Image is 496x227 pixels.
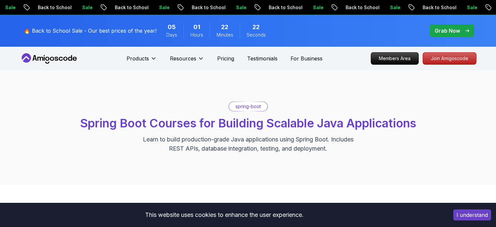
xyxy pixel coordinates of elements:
p: Members Area [371,53,418,64]
span: Hours [190,32,203,38]
button: Products [127,55,157,68]
p: Back to School [107,4,151,11]
p: Back to School [338,4,382,11]
span: 22 Seconds [252,23,260,32]
div: This website uses cookies to enhance the user experience. [5,208,443,222]
p: 🔥 Back to School Sale - Our best prices of the year! [24,27,157,35]
p: Sale [74,4,95,11]
span: Spring Boot Courses for Building Scalable Java Applications [80,116,416,130]
a: Pricing [217,55,234,62]
p: Learn to build production-grade Java applications using Spring Boot. Includes REST APIs, database... [139,135,358,153]
p: Sale [459,4,480,11]
span: Minutes [217,32,233,38]
span: 1 Hours [193,23,200,32]
p: Resources [170,55,196,62]
p: Join Amigoscode [423,53,476,64]
p: Back to School [184,4,228,11]
p: Products [127,55,149,62]
p: Back to School [261,4,305,11]
p: Grab Now [435,27,460,35]
p: Back to School [30,4,74,11]
span: 22 Minutes [221,23,228,32]
span: 5 Days [168,23,176,32]
p: spring-boot [235,103,261,110]
p: Sale [151,4,172,11]
a: Members Area [371,52,419,65]
a: Join Amigoscode [423,52,476,65]
a: For Business [291,55,323,62]
button: Accept cookies [453,209,491,220]
p: Sale [382,4,403,11]
button: Resources [170,55,204,68]
p: Sale [228,4,249,11]
p: Sale [305,4,326,11]
a: Testimonials [247,55,278,62]
p: Back to School [414,4,459,11]
span: Days [166,32,177,38]
span: Seconds [247,32,266,38]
